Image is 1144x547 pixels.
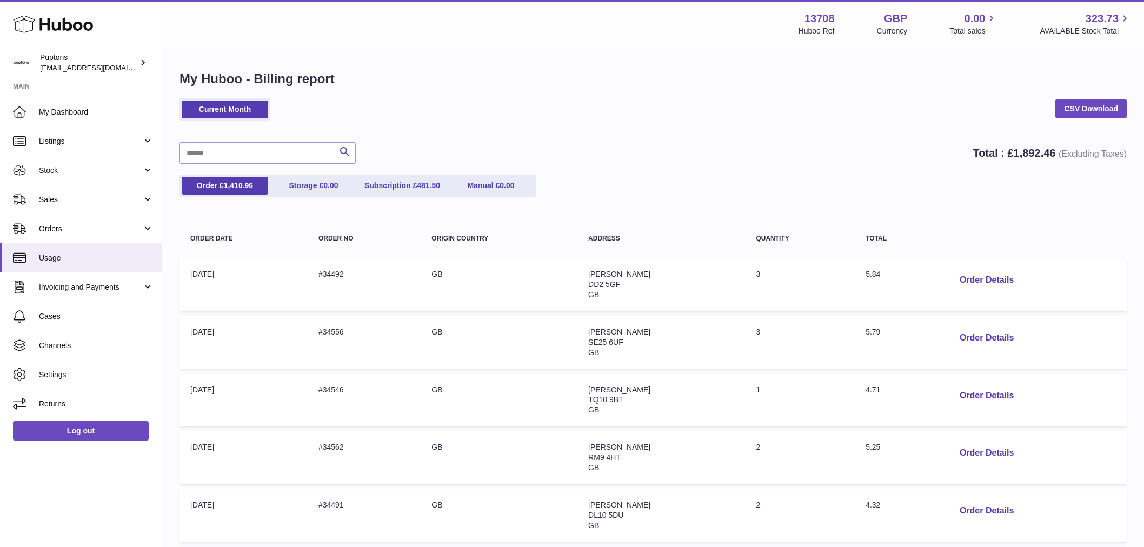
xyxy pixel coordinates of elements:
td: #34491 [308,489,421,542]
th: Quantity [745,224,855,253]
span: 0.00 [500,181,514,190]
span: 5.79 [866,328,880,336]
td: GB [421,258,577,311]
a: CSV Download [1055,99,1127,118]
th: Origin Country [421,224,577,253]
span: SE25 6UF [588,338,623,346]
td: 3 [745,316,855,369]
span: 481.50 [417,181,440,190]
span: TQ10 9BT [588,395,623,404]
span: Returns [39,399,154,409]
span: Cases [39,311,154,322]
button: Order Details [951,385,1022,407]
span: 5.25 [866,443,880,451]
span: DD2 5GF [588,280,620,289]
span: Settings [39,370,154,380]
a: Subscription £481.50 [359,177,445,195]
span: [EMAIL_ADDRESS][DOMAIN_NAME] [40,63,159,72]
td: GB [421,316,577,369]
span: 4.32 [866,501,880,509]
span: Channels [39,341,154,351]
button: Order Details [951,442,1022,464]
button: Order Details [951,327,1022,349]
a: Manual £0.00 [448,177,534,195]
span: GB [588,521,599,530]
span: AVAILABLE Stock Total [1040,26,1131,36]
td: 2 [745,431,855,484]
span: 5.84 [866,270,880,278]
th: Total [855,224,940,253]
span: Sales [39,195,142,205]
span: Usage [39,253,154,263]
td: [DATE] [179,258,308,311]
span: [PERSON_NAME] [588,501,650,509]
th: Order Date [179,224,308,253]
td: 1 [745,374,855,426]
img: hello@puptons.com [13,55,29,71]
span: 1,892.46 [1014,147,1056,159]
th: Address [577,224,745,253]
a: 0.00 Total sales [949,11,997,36]
button: Order Details [951,269,1022,291]
a: Storage £0.00 [270,177,357,195]
h1: My Huboo - Billing report [179,70,1127,88]
a: Order £1,410.96 [182,177,268,195]
span: Total sales [949,26,997,36]
span: GB [588,290,599,299]
span: 323.73 [1086,11,1119,26]
span: [PERSON_NAME] [588,443,650,451]
span: [PERSON_NAME] [588,270,650,278]
span: GB [588,405,599,414]
span: My Dashboard [39,107,154,117]
td: #34562 [308,431,421,484]
td: [DATE] [179,489,308,542]
a: 323.73 AVAILABLE Stock Total [1040,11,1131,36]
strong: Total : £ [973,147,1127,159]
span: Listings [39,136,142,146]
td: 3 [745,258,855,311]
td: #34556 [308,316,421,369]
span: (Excluding Taxes) [1059,149,1127,158]
td: [DATE] [179,431,308,484]
strong: GBP [884,11,907,26]
span: [PERSON_NAME] [588,328,650,336]
span: 0.00 [323,181,338,190]
span: 4.71 [866,385,880,394]
span: [PERSON_NAME] [588,385,650,394]
button: Order Details [951,500,1022,522]
div: Puptons [40,52,137,73]
td: 2 [745,489,855,542]
span: Orders [39,224,142,234]
td: GB [421,489,577,542]
th: Order no [308,224,421,253]
td: #34546 [308,374,421,426]
a: Log out [13,421,149,441]
td: [DATE] [179,374,308,426]
span: DL10 5DU [588,511,623,519]
div: Huboo Ref [799,26,835,36]
span: 0.00 [965,11,986,26]
td: GB [421,431,577,484]
span: GB [588,463,599,472]
a: Current Month [182,101,268,118]
span: Stock [39,165,142,176]
div: Currency [877,26,908,36]
td: [DATE] [179,316,308,369]
td: #34492 [308,258,421,311]
span: RM9 4HT [588,453,621,462]
span: GB [588,348,599,357]
span: Invoicing and Payments [39,282,142,292]
strong: 13708 [804,11,835,26]
span: 1,410.96 [224,181,254,190]
td: GB [421,374,577,426]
